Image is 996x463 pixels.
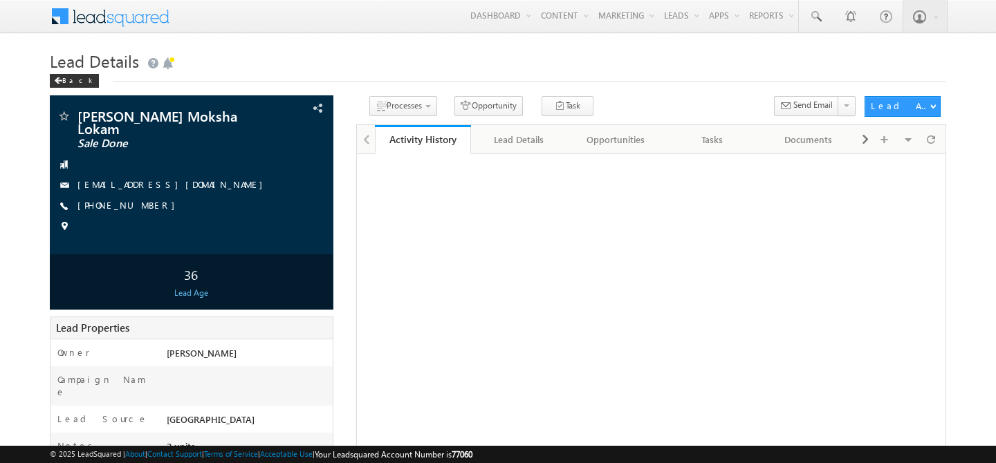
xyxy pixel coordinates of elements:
div: Opportunities [579,131,652,148]
div: [GEOGRAPHIC_DATA] [163,413,333,432]
span: Lead Details [50,50,139,72]
label: Campaign Name [57,373,153,398]
button: Task [542,96,593,116]
span: 2 units [167,440,195,452]
button: Processes [369,96,437,116]
span: Lead Properties [56,321,129,334]
button: Opportunity [454,96,523,116]
a: Opportunities [568,125,665,154]
button: Lead Actions [865,96,941,117]
a: Back [50,73,106,85]
span: [PERSON_NAME] [167,347,237,359]
div: Lead Details [482,131,555,148]
a: About [125,449,145,458]
button: Send Email [774,96,839,116]
div: Lead Age [53,287,329,299]
div: 36 [53,261,329,287]
span: Send Email [793,99,833,111]
span: Processes [387,100,422,111]
div: Documents [772,131,845,148]
div: Back [50,74,99,88]
a: Lead Details [471,125,568,154]
a: Terms of Service [204,449,258,458]
span: [PHONE_NUMBER] [77,199,182,213]
label: Notes [57,440,98,452]
div: Tasks [675,131,748,148]
a: [EMAIL_ADDRESS][DOMAIN_NAME] [77,178,270,190]
div: Lead Actions [871,100,930,112]
div: Activity History [385,133,461,146]
span: 77060 [452,449,472,460]
a: Acceptable Use [260,449,313,458]
a: Documents [761,125,858,154]
a: Activity History [375,125,472,154]
span: [PERSON_NAME] Moksha Lokam [77,109,252,134]
span: © 2025 LeadSquared | | | | | [50,448,472,461]
a: Contact Support [147,449,202,458]
span: Sale Done [77,137,252,151]
span: Your Leadsquared Account Number is [315,449,472,460]
label: Lead Source [57,413,148,425]
a: Tasks [664,125,761,154]
label: Owner [57,346,90,359]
